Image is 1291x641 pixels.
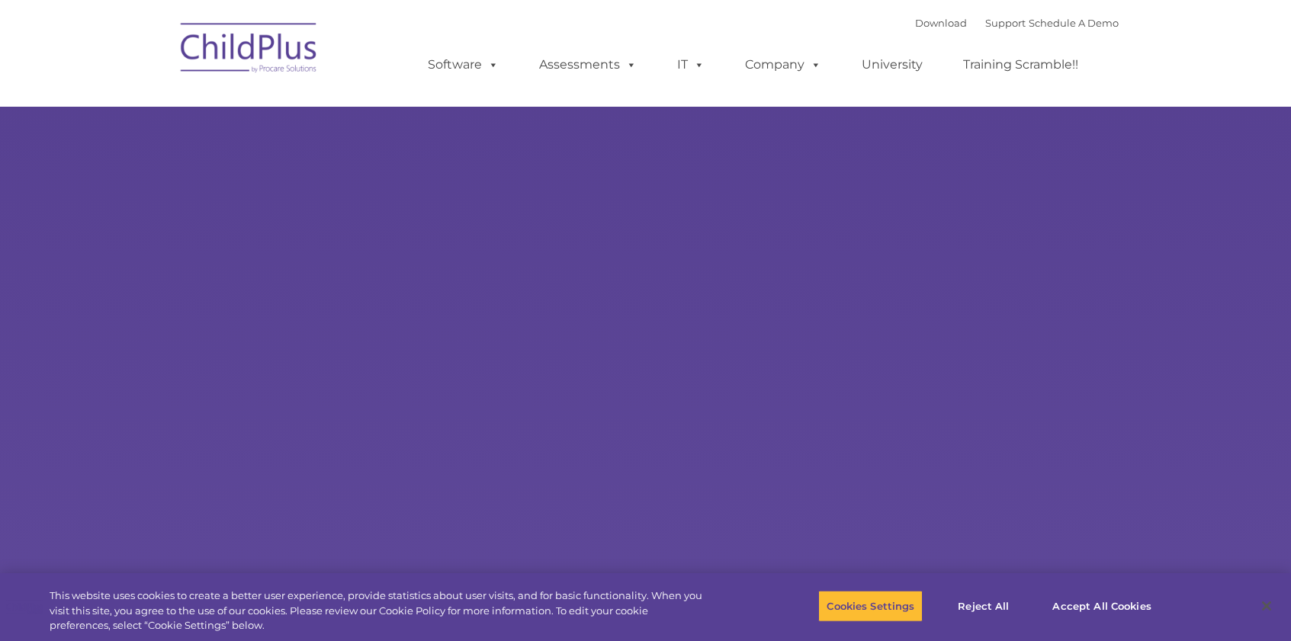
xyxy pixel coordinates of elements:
button: Reject All [936,590,1031,622]
a: Software [413,50,514,80]
img: ChildPlus by Procare Solutions [173,12,326,88]
a: Training Scramble!! [948,50,1093,80]
div: This website uses cookies to create a better user experience, provide statistics about user visit... [50,588,710,633]
font: | [915,17,1119,29]
a: IT [662,50,720,80]
button: Close [1250,589,1283,623]
button: Cookies Settings [818,590,923,622]
a: Download [915,17,967,29]
a: Support [985,17,1026,29]
a: Company [730,50,837,80]
button: Accept All Cookies [1044,590,1159,622]
a: Schedule A Demo [1029,17,1119,29]
a: University [846,50,938,80]
a: Assessments [524,50,652,80]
